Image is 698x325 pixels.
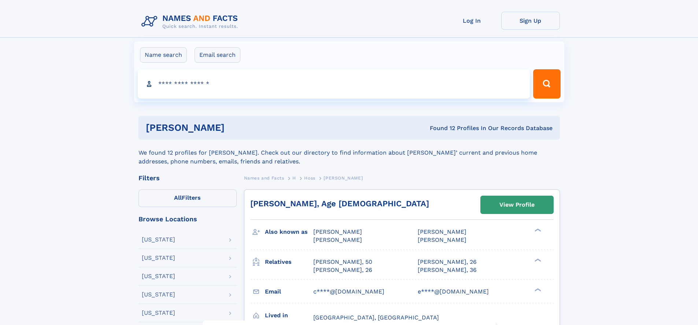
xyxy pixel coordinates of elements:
[142,273,175,279] div: [US_STATE]
[443,12,501,30] a: Log In
[265,285,313,298] h3: Email
[139,140,560,166] div: We found 12 profiles for [PERSON_NAME]. Check out our directory to find information about [PERSON...
[142,292,175,298] div: [US_STATE]
[304,176,315,181] span: Hoss
[139,189,237,207] label: Filters
[533,258,542,262] div: ❯
[265,256,313,268] h3: Relatives
[313,228,362,235] span: [PERSON_NAME]
[324,176,363,181] span: [PERSON_NAME]
[499,196,535,213] div: View Profile
[244,173,284,182] a: Names and Facts
[140,47,187,63] label: Name search
[533,287,542,292] div: ❯
[195,47,240,63] label: Email search
[142,310,175,316] div: [US_STATE]
[327,124,553,132] div: Found 12 Profiles In Our Records Database
[313,236,362,243] span: [PERSON_NAME]
[174,194,182,201] span: All
[533,69,560,99] button: Search Button
[142,237,175,243] div: [US_STATE]
[292,176,296,181] span: H
[138,69,530,99] input: search input
[139,12,244,32] img: Logo Names and Facts
[313,314,439,321] span: [GEOGRAPHIC_DATA], [GEOGRAPHIC_DATA]
[418,258,477,266] a: [PERSON_NAME], 26
[501,12,560,30] a: Sign Up
[313,266,372,274] a: [PERSON_NAME], 26
[481,196,553,214] a: View Profile
[265,226,313,238] h3: Also known as
[418,236,466,243] span: [PERSON_NAME]
[313,258,372,266] a: [PERSON_NAME], 50
[292,173,296,182] a: H
[139,216,237,222] div: Browse Locations
[418,266,477,274] a: [PERSON_NAME], 36
[250,199,429,208] a: [PERSON_NAME], Age [DEMOGRAPHIC_DATA]
[304,173,315,182] a: Hoss
[146,123,327,132] h1: [PERSON_NAME]
[139,175,237,181] div: Filters
[418,228,466,235] span: [PERSON_NAME]
[142,255,175,261] div: [US_STATE]
[265,309,313,322] h3: Lived in
[533,228,542,233] div: ❯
